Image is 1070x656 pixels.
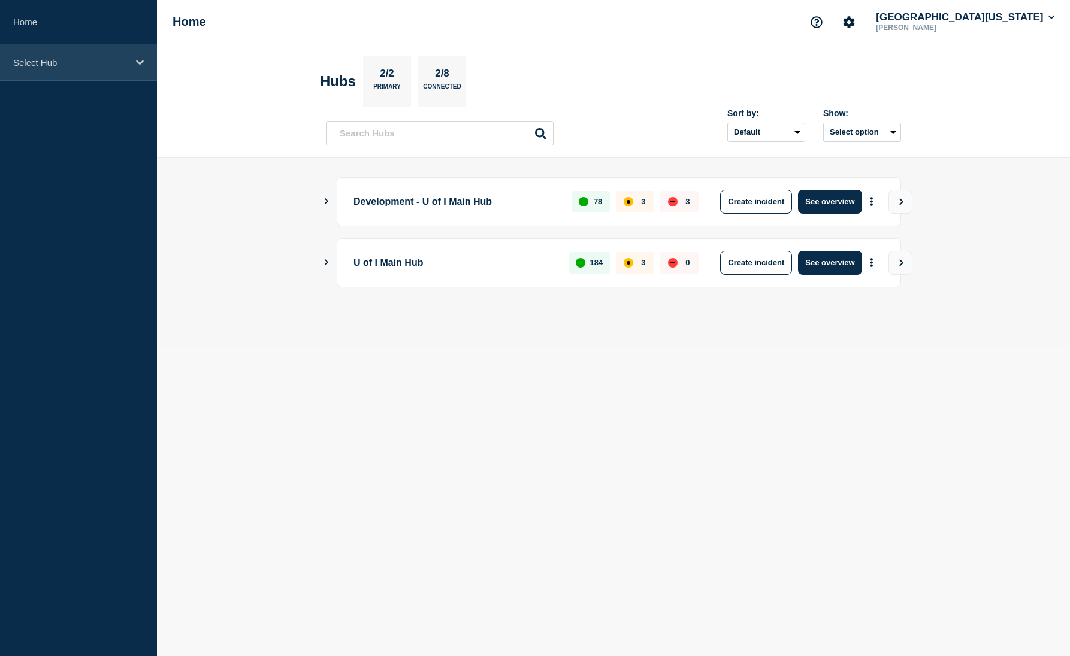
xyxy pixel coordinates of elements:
[798,251,862,275] button: See overview
[624,258,633,268] div: affected
[353,190,558,214] p: Development - U of I Main Hub
[873,11,1057,23] button: [GEOGRAPHIC_DATA][US_STATE]
[431,68,454,83] p: 2/8
[423,83,461,96] p: Connected
[727,123,805,142] select: Sort by
[720,251,792,275] button: Create incident
[798,190,862,214] button: See overview
[864,251,879,274] button: More actions
[685,197,690,206] p: 3
[13,57,128,68] p: Select Hub
[888,190,912,214] button: View
[720,190,792,214] button: Create incident
[373,83,401,96] p: Primary
[173,15,206,29] h1: Home
[685,258,690,267] p: 0
[320,73,356,90] h2: Hubs
[864,190,879,212] button: More actions
[668,197,678,206] div: down
[353,251,555,275] p: U of I Main Hub
[579,197,588,206] div: up
[324,197,330,206] button: Show Connected Hubs
[576,258,585,268] div: up
[823,108,901,118] div: Show:
[594,197,602,206] p: 78
[624,197,633,206] div: affected
[324,258,330,267] button: Show Connected Hubs
[823,123,901,142] button: Select option
[836,10,862,35] button: Account settings
[668,258,678,268] div: down
[804,10,829,35] button: Support
[590,258,603,267] p: 184
[376,68,399,83] p: 2/2
[888,251,912,275] button: View
[326,121,554,145] input: Search Hubs
[727,108,805,118] div: Sort by:
[641,258,645,267] p: 3
[873,23,998,32] p: [PERSON_NAME]
[641,197,645,206] p: 3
